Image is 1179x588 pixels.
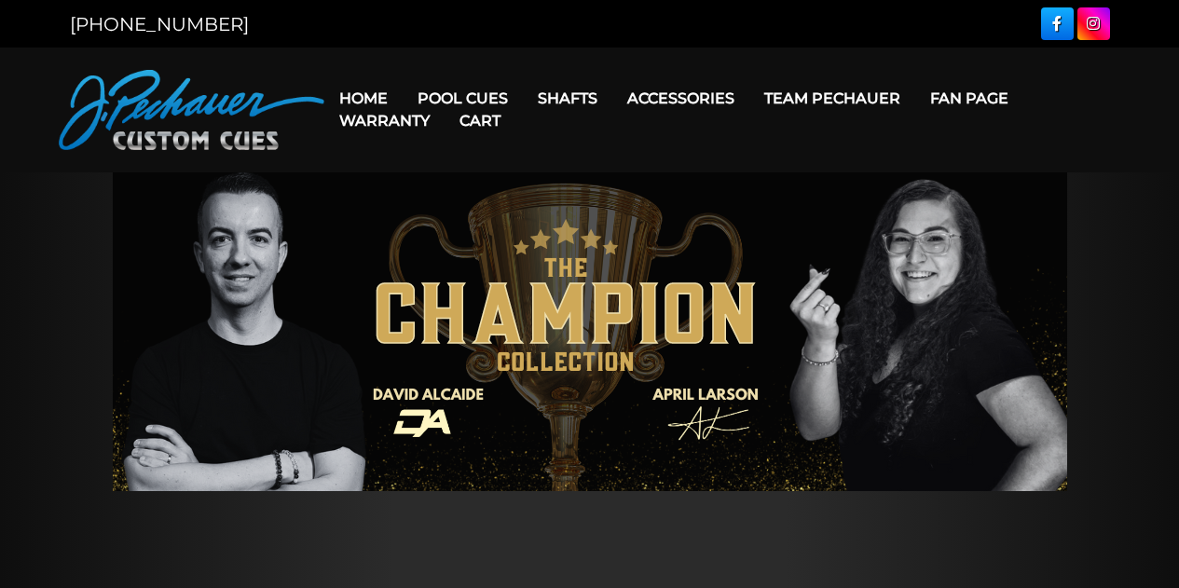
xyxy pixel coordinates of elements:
[523,75,612,122] a: Shafts
[403,75,523,122] a: Pool Cues
[612,75,749,122] a: Accessories
[70,13,249,35] a: [PHONE_NUMBER]
[324,75,403,122] a: Home
[445,97,515,144] a: Cart
[749,75,915,122] a: Team Pechauer
[324,97,445,144] a: Warranty
[59,70,324,150] img: Pechauer Custom Cues
[915,75,1023,122] a: Fan Page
